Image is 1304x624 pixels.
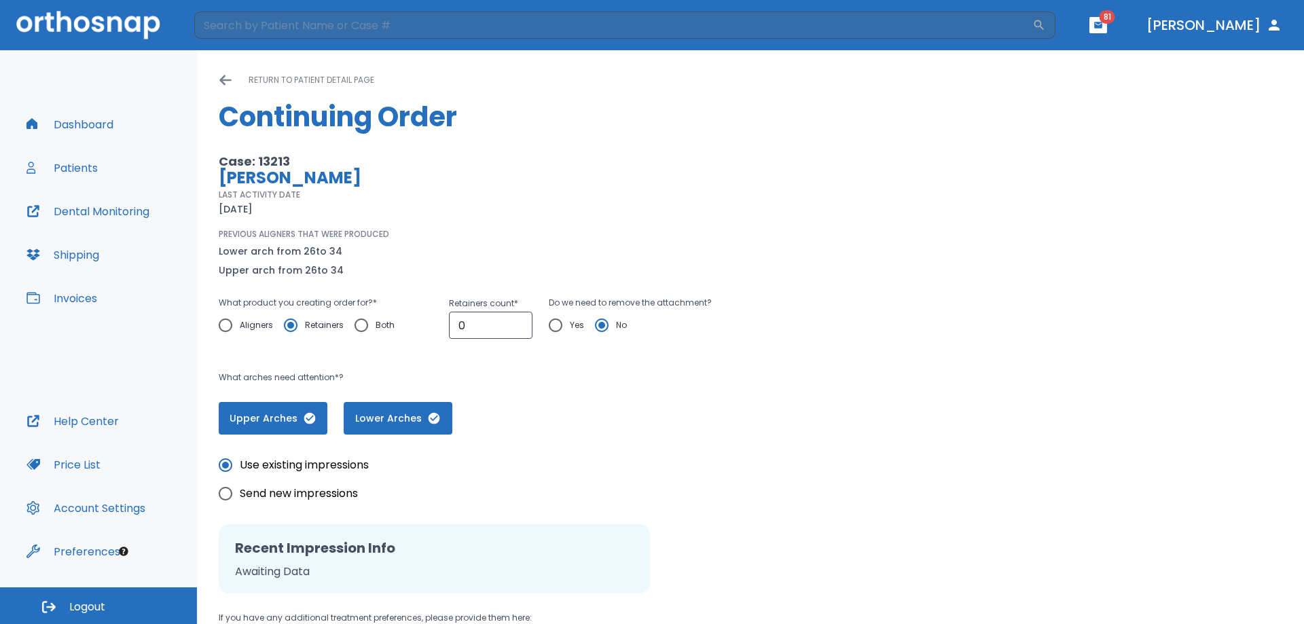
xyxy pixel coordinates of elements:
span: 81 [1100,10,1115,24]
button: Preferences [18,535,128,568]
input: Search by Patient Name or Case # [194,12,1032,39]
span: Logout [69,600,105,614]
button: Shipping [18,238,107,271]
p: [DATE] [219,201,253,217]
h1: Continuing Order [219,96,1282,137]
p: Retainers count * [449,295,532,312]
span: Aligners [240,317,273,333]
button: Price List [18,448,109,481]
div: Tooltip anchor [117,545,130,557]
p: Lower arch from 26 to 34 [219,243,344,259]
span: Retainers [305,317,344,333]
button: Dental Monitoring [18,195,158,227]
span: No [616,317,627,333]
span: Yes [570,317,584,333]
p: Do we need to remove the attachment? [549,295,712,311]
button: [PERSON_NAME] [1141,13,1288,37]
p: LAST ACTIVITY DATE [219,189,300,201]
p: What arches need attention*? [219,369,839,386]
p: PREVIOUS ALIGNERS THAT WERE PRODUCED [219,228,389,240]
p: return to patient detail page [249,72,374,88]
p: Upper arch from 26 to 34 [219,262,344,278]
p: What product you creating order for? * [219,295,405,311]
button: Dashboard [18,108,122,141]
button: Account Settings [18,492,153,524]
span: Both [376,317,395,333]
h2: Recent Impression Info [235,538,634,558]
p: Awaiting Data [235,564,634,580]
span: Upper Arches [232,411,314,426]
span: Send new impressions [240,485,358,502]
button: Patients [18,151,106,184]
p: [PERSON_NAME] [219,170,839,186]
button: Help Center [18,405,127,437]
button: Upper Arches [219,402,327,435]
p: Case: 13213 [219,153,839,170]
span: Lower Arches [357,411,439,426]
button: Lower Arches [344,402,452,435]
img: Orthosnap [16,11,160,39]
span: Use existing impressions [240,457,369,473]
button: Invoices [18,282,105,314]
